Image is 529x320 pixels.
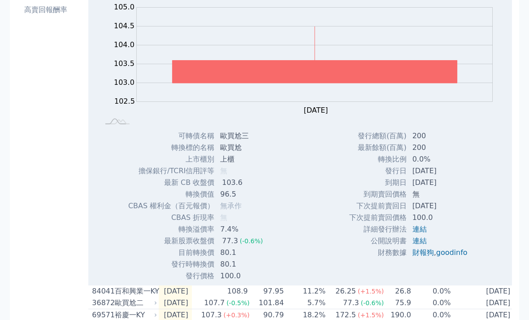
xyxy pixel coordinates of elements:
[451,285,514,297] td: [DATE]
[92,286,112,297] div: 84041
[304,106,328,114] tspan: [DATE]
[92,298,112,308] div: 36872
[407,130,475,142] td: 200
[250,285,284,297] td: 97.95
[341,298,361,308] div: 77.3
[226,299,250,307] span: (-0.5%)
[128,200,215,212] td: CBAS 權利金（百元報價）
[159,285,191,297] td: [DATE]
[407,153,475,165] td: 0.0%
[240,237,263,245] span: (-0.6%)
[21,4,85,15] li: 高賣回報酬率
[349,165,407,177] td: 發行日
[223,311,249,319] span: (+0.3%)
[384,285,412,297] td: 26.8
[284,285,326,297] td: 11.2%
[215,142,270,153] td: 歐買尬
[215,153,270,165] td: 上櫃
[361,299,384,307] span: (-0.6%)
[349,153,407,165] td: 轉換比例
[451,297,514,309] td: [DATE]
[407,247,475,259] td: ,
[349,177,407,188] td: 到期日
[114,97,135,105] tspan: 102.5
[358,288,384,295] span: (+1.5%)
[349,142,407,153] td: 最新餘額(百萬)
[407,142,475,153] td: 200
[358,311,384,319] span: (+1.5%)
[407,212,475,224] td: 100.0
[128,142,215,153] td: 轉換標的名稱
[128,259,215,270] td: 發行時轉換價
[412,237,427,245] a: 連結
[128,212,215,224] td: CBAS 折現率
[215,259,270,270] td: 80.1
[220,177,244,188] div: 103.6
[128,224,215,235] td: 轉換溢價率
[412,297,451,309] td: 0.0%
[412,248,434,257] a: 財報狗
[349,188,407,200] td: 到期賣回價格
[215,130,270,142] td: 歐買尬三
[407,188,475,200] td: 無
[215,224,270,235] td: 7.4%
[128,165,215,177] td: 擔保銀行/TCRI信用評等
[202,298,226,308] div: 107.7
[220,202,242,210] span: 無承作
[114,78,134,87] tspan: 103.0
[215,247,270,259] td: 80.1
[250,297,284,309] td: 101.84
[215,270,270,282] td: 100.0
[128,153,215,165] td: 上市櫃別
[334,286,358,297] div: 26.25
[284,297,326,309] td: 5.7%
[159,297,191,309] td: [DATE]
[128,270,215,282] td: 發行價格
[114,22,134,30] tspan: 104.5
[115,298,155,308] div: 歐買尬二
[220,213,227,222] span: 無
[349,247,407,259] td: 財務數據
[349,224,407,235] td: 詳細發行辦法
[407,165,475,177] td: [DATE]
[114,59,134,68] tspan: 103.5
[225,286,250,297] div: 108.9
[128,247,215,259] td: 目前轉換價
[349,200,407,212] td: 下次提前賣回日
[412,285,451,297] td: 0.0%
[407,177,475,188] td: [DATE]
[128,130,215,142] td: 可轉債名稱
[349,235,407,247] td: 公開說明書
[349,212,407,224] td: 下次提前賣回價格
[109,3,506,114] g: Chart
[114,40,134,49] tspan: 104.0
[128,188,215,200] td: 轉換價值
[128,177,215,188] td: 最新 CB 收盤價
[220,236,240,246] div: 77.3
[21,3,85,17] a: 高賣回報酬率
[412,225,427,233] a: 連結
[114,3,134,11] tspan: 105.0
[349,130,407,142] td: 發行總額(百萬)
[172,26,457,83] g: Series
[384,297,412,309] td: 75.9
[115,286,155,297] div: 百和興業一KY
[215,188,270,200] td: 96.5
[436,248,468,257] a: goodinfo
[407,200,475,212] td: [DATE]
[128,235,215,247] td: 最新股票收盤價
[220,167,227,175] span: 無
